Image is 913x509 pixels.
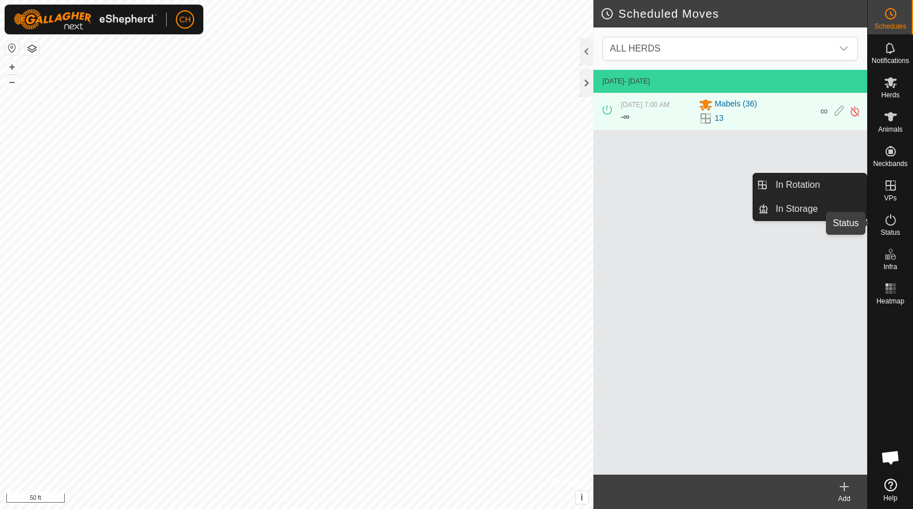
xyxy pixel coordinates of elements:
[868,474,913,506] a: Help
[753,173,867,196] li: In Rotation
[603,77,624,85] span: [DATE]
[610,44,660,53] span: ALL HERDS
[883,263,897,270] span: Infra
[769,173,867,196] a: In Rotation
[623,112,629,121] span: ∞
[873,440,908,475] div: Open chat
[5,41,19,55] button: Reset Map
[715,112,724,124] a: 13
[14,9,157,30] img: Gallagher Logo
[5,60,19,74] button: +
[605,37,832,60] span: ALL HERDS
[5,75,19,89] button: –
[876,298,904,305] span: Heatmap
[624,77,650,85] span: - [DATE]
[251,494,294,504] a: Privacy Policy
[621,110,629,124] div: -
[820,105,828,117] span: ∞
[769,198,867,220] a: In Storage
[874,23,906,30] span: Schedules
[600,7,867,21] h2: Scheduled Moves
[581,492,583,502] span: i
[872,57,909,64] span: Notifications
[308,494,342,504] a: Contact Us
[881,92,899,98] span: Herds
[776,202,818,216] span: In Storage
[753,198,867,220] li: In Storage
[873,160,907,167] span: Neckbands
[832,37,855,60] div: dropdown trigger
[884,195,896,202] span: VPs
[715,98,757,112] span: Mabels (36)
[776,178,820,192] span: In Rotation
[880,229,900,236] span: Status
[883,495,898,502] span: Help
[878,126,903,133] span: Animals
[621,101,670,109] span: [DATE] 7:00 AM
[25,42,39,56] button: Map Layers
[849,105,860,117] img: Turn off schedule move
[179,14,191,26] span: CH
[576,491,588,504] button: i
[821,494,867,504] div: Add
